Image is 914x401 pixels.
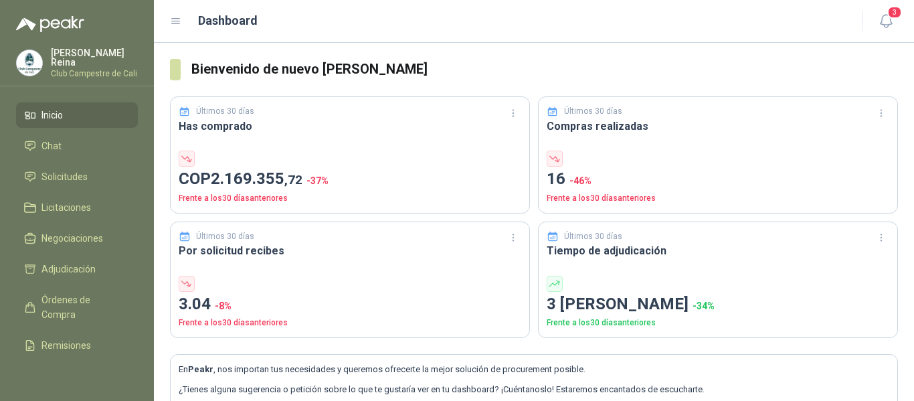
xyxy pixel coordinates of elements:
p: 16 [547,167,889,192]
p: Últimos 30 días [564,105,622,118]
span: Remisiones [41,338,91,353]
p: Frente a los 30 días anteriores [547,317,889,329]
span: 3 [887,6,902,19]
a: Licitaciones [16,195,138,220]
span: Negociaciones [41,231,103,246]
span: Chat [41,139,62,153]
span: -46 % [569,175,591,186]
a: Negociaciones [16,226,138,251]
button: 3 [874,9,898,33]
p: 3.04 [179,292,521,317]
p: Últimos 30 días [564,230,622,243]
a: Configuración [16,364,138,389]
a: Remisiones [16,333,138,358]
h3: Tiempo de adjudicación [547,242,889,259]
img: Company Logo [17,50,42,76]
p: En , nos importan tus necesidades y queremos ofrecerte la mejor solución de procurement posible. [179,363,889,376]
span: Órdenes de Compra [41,293,125,322]
p: Frente a los 30 días anteriores [179,317,521,329]
p: [PERSON_NAME] Reina [51,48,138,67]
a: Adjudicación [16,256,138,282]
h3: Por solicitud recibes [179,242,521,259]
a: Solicitudes [16,164,138,189]
p: COP [179,167,521,192]
p: Frente a los 30 días anteriores [179,192,521,205]
a: Órdenes de Compra [16,287,138,327]
h1: Dashboard [198,11,258,30]
h3: Compras realizadas [547,118,889,135]
span: 2.169.355 [211,169,302,188]
span: -37 % [306,175,329,186]
h3: Bienvenido de nuevo [PERSON_NAME] [191,59,898,80]
h3: Has comprado [179,118,521,135]
p: Club Campestre de Cali [51,70,138,78]
a: Chat [16,133,138,159]
p: Últimos 30 días [196,230,254,243]
span: -8 % [215,301,232,311]
span: Adjudicación [41,262,96,276]
img: Logo peakr [16,16,84,32]
p: Últimos 30 días [196,105,254,118]
span: Licitaciones [41,200,91,215]
span: Inicio [41,108,63,123]
span: Solicitudes [41,169,88,184]
p: ¿Tienes alguna sugerencia o petición sobre lo que te gustaría ver en tu dashboard? ¡Cuéntanoslo! ... [179,383,889,396]
a: Inicio [16,102,138,128]
span: -34 % [693,301,715,311]
span: ,72 [284,172,302,187]
b: Peakr [188,364,213,374]
p: Frente a los 30 días anteriores [547,192,889,205]
p: 3 [PERSON_NAME] [547,292,889,317]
